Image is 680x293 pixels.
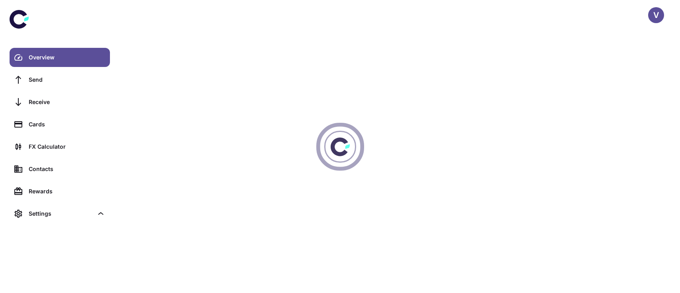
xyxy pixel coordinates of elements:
div: Contacts [29,165,105,173]
a: Cards [10,115,110,134]
a: FX Calculator [10,137,110,156]
div: Send [29,75,105,84]
a: Send [10,70,110,89]
button: V [648,7,664,23]
div: Cards [29,120,105,129]
div: Settings [10,204,110,223]
a: Rewards [10,182,110,201]
div: FX Calculator [29,142,105,151]
div: Receive [29,98,105,106]
a: Receive [10,92,110,112]
div: Overview [29,53,105,62]
a: Contacts [10,159,110,179]
div: Settings [29,209,93,218]
div: Rewards [29,187,105,196]
a: Overview [10,48,110,67]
